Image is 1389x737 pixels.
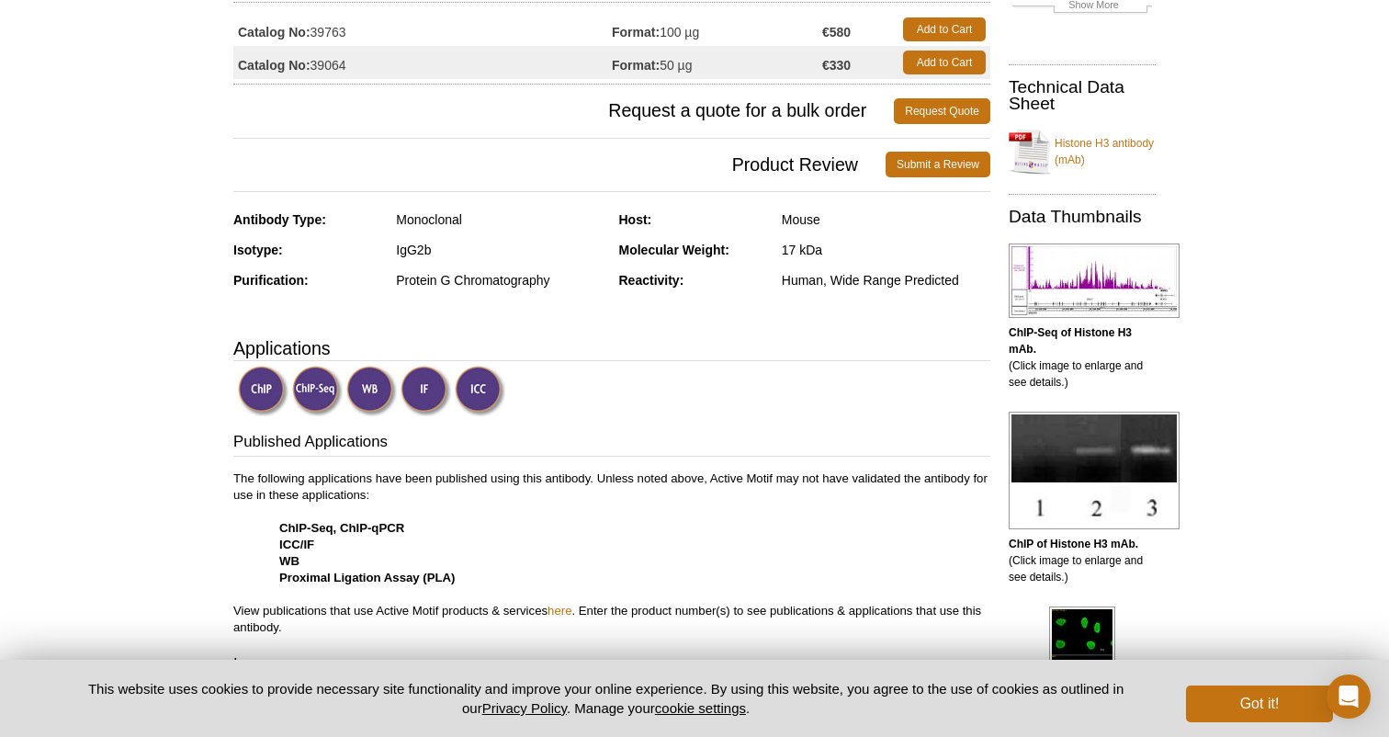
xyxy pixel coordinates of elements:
div: IgG2b [396,242,604,258]
strong: Catalog No: [238,24,311,40]
td: 100 µg [612,13,822,46]
b: ChIP-Seq of Histone H3 mAb. [1009,326,1132,356]
strong: Host: [619,212,652,227]
a: Privacy Policy [482,700,567,716]
b: ChIP of Histone H3 mAb. [1009,538,1138,550]
strong: Catalog No: [238,57,311,74]
button: Got it! [1186,686,1333,722]
p: (Click image to enlarge and see details.) [1009,536,1156,585]
a: here [548,604,571,618]
a: Submit a Review [886,152,990,177]
strong: Purification: [233,273,309,288]
a: Add to Cart [903,51,986,74]
strong: ICC/IF [279,538,314,551]
span: Request a quote for a bulk order [233,98,894,124]
strong: ChIP-Seq, ChIP-qPCR [279,521,404,535]
div: Human, Wide Range Predicted [782,272,990,289]
img: ChIP-Seq Validated [292,366,343,416]
img: Histone H3 antibody (mAb) tested by ChIP-Seq. [1009,244,1180,318]
p: (Click image to enlarge and see details.) [1009,324,1156,391]
img: Histone H3 antibody (mAb) tested by ChIP. [1009,412,1180,529]
p: This website uses cookies to provide necessary site functionality and improve your online experie... [56,679,1156,718]
h2: Data Thumbnails [1009,209,1156,225]
strong: €330 [822,57,851,74]
a: Add to Cart [903,17,986,41]
strong: Molecular Weight: [619,243,729,257]
strong: Reactivity: [619,273,684,288]
h2: Technical Data Sheet [1009,79,1156,112]
td: 39064 [233,46,612,79]
h3: Applications [233,334,990,362]
td: 50 µg [612,46,822,79]
strong: Antibody Type: [233,212,326,227]
img: Immunocytochemistry Validated [455,366,505,416]
strong: Isotype: [233,243,283,257]
strong: Format: [612,57,660,74]
strong: Proximal Ligation Assay (PLA) [279,571,456,584]
a: Histone H3 antibody (mAb) [1009,124,1156,179]
a: Request Quote [894,98,990,124]
img: Immunofluorescence Validated [401,366,451,416]
button: cookie settings [655,700,746,716]
h3: Published Applications [233,431,990,457]
strong: Format: [612,24,660,40]
img: Western Blot Validated [346,366,397,416]
div: 17 kDa [782,242,990,258]
div: Mouse [782,211,990,228]
span: Product Review [233,152,886,177]
div: Open Intercom Messenger [1327,675,1371,719]
strong: WB [279,554,299,568]
div: Protein G Chromatography [396,272,604,289]
img: ChIP Validated [238,366,288,416]
p: The following applications have been published using this antibody. Unless noted above, Active Mo... [233,471,990,636]
div: Monoclonal [396,211,604,228]
h3: Immunogen [233,653,990,679]
strong: €580 [822,24,851,40]
td: 39763 [233,13,612,46]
